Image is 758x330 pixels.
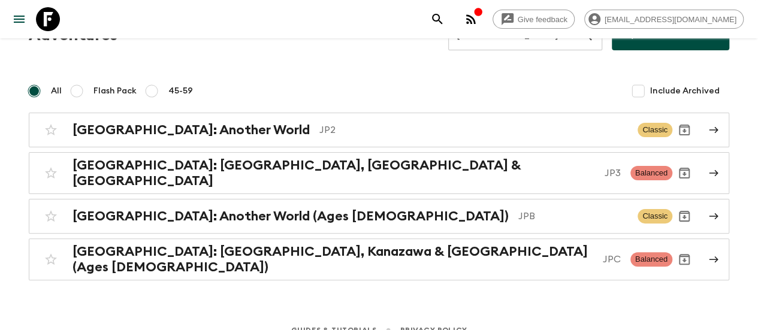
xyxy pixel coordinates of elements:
span: Classic [638,123,672,137]
h2: [GEOGRAPHIC_DATA]: Another World (Ages [DEMOGRAPHIC_DATA]) [73,208,509,224]
span: Include Archived [650,85,720,97]
h2: [GEOGRAPHIC_DATA]: [GEOGRAPHIC_DATA], [GEOGRAPHIC_DATA] & [GEOGRAPHIC_DATA] [73,158,595,189]
a: [GEOGRAPHIC_DATA]: Another WorldJP2ClassicArchive [29,113,729,147]
p: JP2 [319,123,628,137]
span: [EMAIL_ADDRESS][DOMAIN_NAME] [598,15,743,24]
span: Classic [638,209,672,223]
span: All [51,85,62,97]
button: Archive [672,118,696,142]
p: JP3 [605,166,621,180]
button: search adventures [425,7,449,31]
h2: [GEOGRAPHIC_DATA]: Another World [73,122,310,138]
span: Flash Pack [93,85,137,97]
h2: [GEOGRAPHIC_DATA]: [GEOGRAPHIC_DATA], Kanazawa & [GEOGRAPHIC_DATA] (Ages [DEMOGRAPHIC_DATA]) [73,244,593,275]
div: [EMAIL_ADDRESS][DOMAIN_NAME] [584,10,744,29]
p: JPC [603,252,621,267]
button: menu [7,7,31,31]
a: [GEOGRAPHIC_DATA]: [GEOGRAPHIC_DATA], [GEOGRAPHIC_DATA] & [GEOGRAPHIC_DATA]JP3BalancedArchive [29,152,729,194]
button: Archive [672,247,696,271]
p: JPB [518,209,628,223]
span: Balanced [630,166,672,180]
a: Give feedback [493,10,575,29]
span: Balanced [630,252,672,267]
button: Archive [672,204,696,228]
span: 45-59 [168,85,193,97]
a: [GEOGRAPHIC_DATA]: [GEOGRAPHIC_DATA], Kanazawa & [GEOGRAPHIC_DATA] (Ages [DEMOGRAPHIC_DATA])JPCBa... [29,238,729,280]
span: Give feedback [511,15,574,24]
a: [GEOGRAPHIC_DATA]: Another World (Ages [DEMOGRAPHIC_DATA])JPBClassicArchive [29,199,729,234]
button: Archive [672,161,696,185]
